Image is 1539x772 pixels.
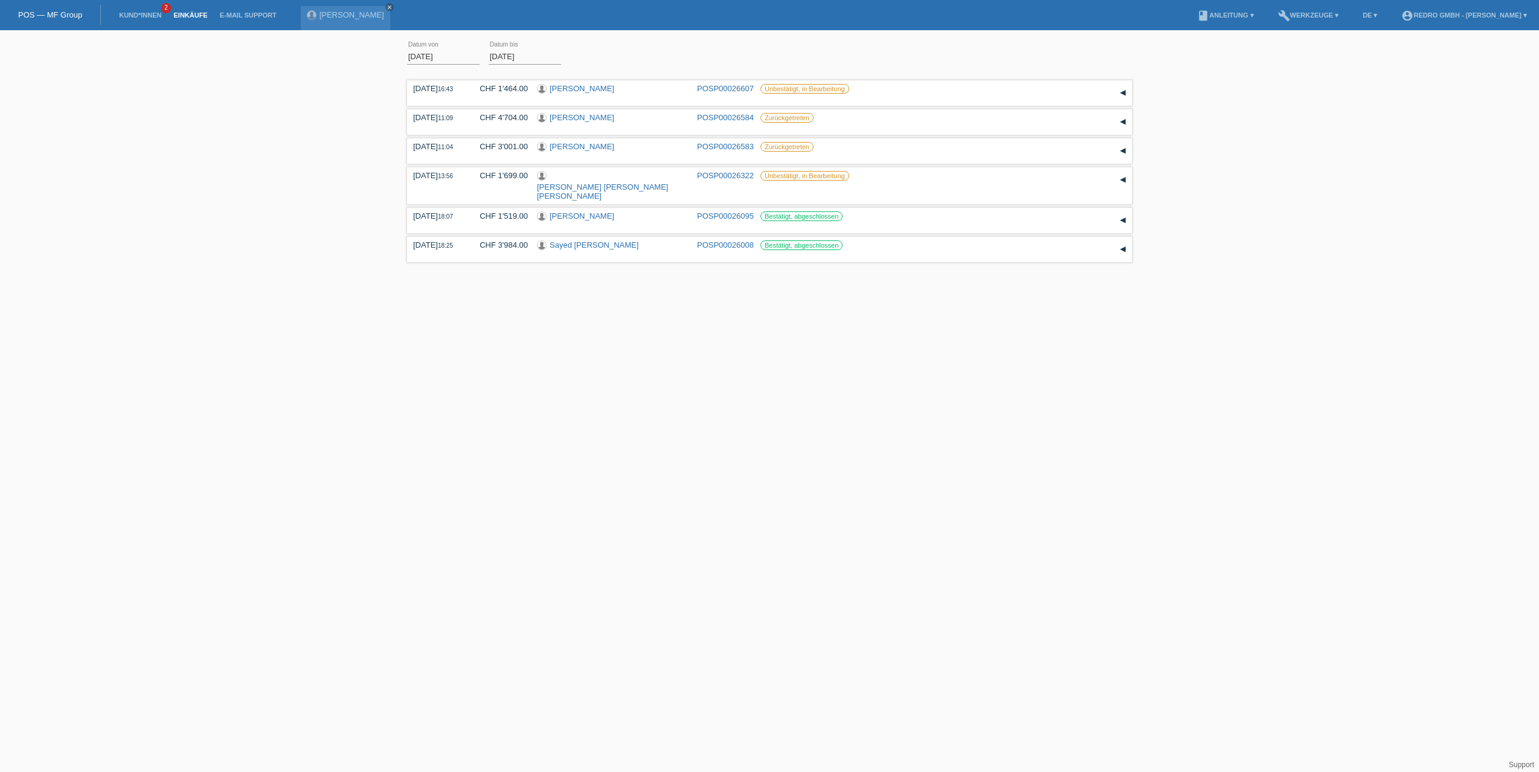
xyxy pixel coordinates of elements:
[697,113,754,122] a: POSP00026584
[1114,171,1132,189] div: auf-/zuklappen
[438,213,453,220] span: 18:07
[438,115,453,121] span: 11:09
[385,3,394,11] a: close
[1114,113,1132,131] div: auf-/zuklappen
[413,171,461,180] div: [DATE]
[1357,11,1383,19] a: DE ▾
[537,182,668,201] a: [PERSON_NAME] [PERSON_NAME] [PERSON_NAME]
[1197,10,1209,22] i: book
[161,3,171,13] span: 2
[1114,240,1132,259] div: auf-/zuklappen
[697,142,754,151] a: POSP00026583
[1114,142,1132,160] div: auf-/zuklappen
[1509,761,1534,769] a: Support
[550,240,638,249] a: Sayed [PERSON_NAME]
[697,211,754,220] a: POSP00026095
[413,113,461,122] div: [DATE]
[550,142,614,151] a: [PERSON_NAME]
[320,10,384,19] a: [PERSON_NAME]
[438,242,453,249] span: 18:25
[387,4,393,10] i: close
[18,10,82,19] a: POS — MF Group
[550,211,614,220] a: [PERSON_NAME]
[550,84,614,93] a: [PERSON_NAME]
[1114,211,1132,230] div: auf-/zuklappen
[438,173,453,179] span: 13:56
[413,211,461,220] div: [DATE]
[760,84,849,94] label: Unbestätigt, in Bearbeitung
[413,142,461,151] div: [DATE]
[471,171,528,180] div: CHF 1'699.00
[1278,10,1290,22] i: build
[760,142,814,152] label: Zurückgetreten
[471,113,528,122] div: CHF 4'704.00
[413,240,461,249] div: [DATE]
[214,11,283,19] a: E-Mail Support
[413,84,461,93] div: [DATE]
[167,11,213,19] a: Einkäufe
[1395,11,1533,19] a: account_circleRedro GmbH - [PERSON_NAME] ▾
[697,240,754,249] a: POSP00026008
[760,113,814,123] label: Zurückgetreten
[697,171,754,180] a: POSP00026322
[113,11,167,19] a: Kund*innen
[697,84,754,93] a: POSP00026607
[1401,10,1413,22] i: account_circle
[471,142,528,151] div: CHF 3'001.00
[760,240,843,250] label: Bestätigt, abgeschlossen
[1272,11,1345,19] a: buildWerkzeuge ▾
[760,211,843,221] label: Bestätigt, abgeschlossen
[438,144,453,150] span: 11:04
[550,113,614,122] a: [PERSON_NAME]
[1114,84,1132,102] div: auf-/zuklappen
[760,171,849,181] label: Unbestätigt, in Bearbeitung
[438,86,453,92] span: 16:43
[471,211,528,220] div: CHF 1'519.00
[471,240,528,249] div: CHF 3'984.00
[471,84,528,93] div: CHF 1'464.00
[1191,11,1259,19] a: bookAnleitung ▾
